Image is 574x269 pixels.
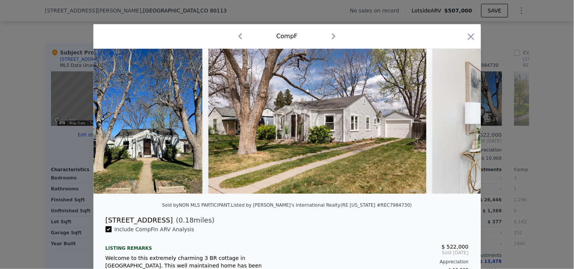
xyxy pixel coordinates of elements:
span: $ 522,000 [442,244,468,250]
div: Sold by NON MLS PARTICIPANT . [162,203,231,208]
span: 0.18 [179,216,194,224]
div: Listed by [PERSON_NAME]'s International Realty (RE [US_STATE] #REC7984730) [231,203,412,208]
div: [STREET_ADDRESS] [106,215,173,226]
span: Sold [DATE] [293,250,469,256]
span: ( miles) [173,215,215,226]
div: Appreciation [293,259,469,265]
div: Comp F [277,32,298,41]
span: Include Comp F in ARV Analysis [112,226,198,232]
img: Property Img [93,49,202,194]
div: Listing remarks [106,239,281,251]
img: Property Img [208,49,427,194]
